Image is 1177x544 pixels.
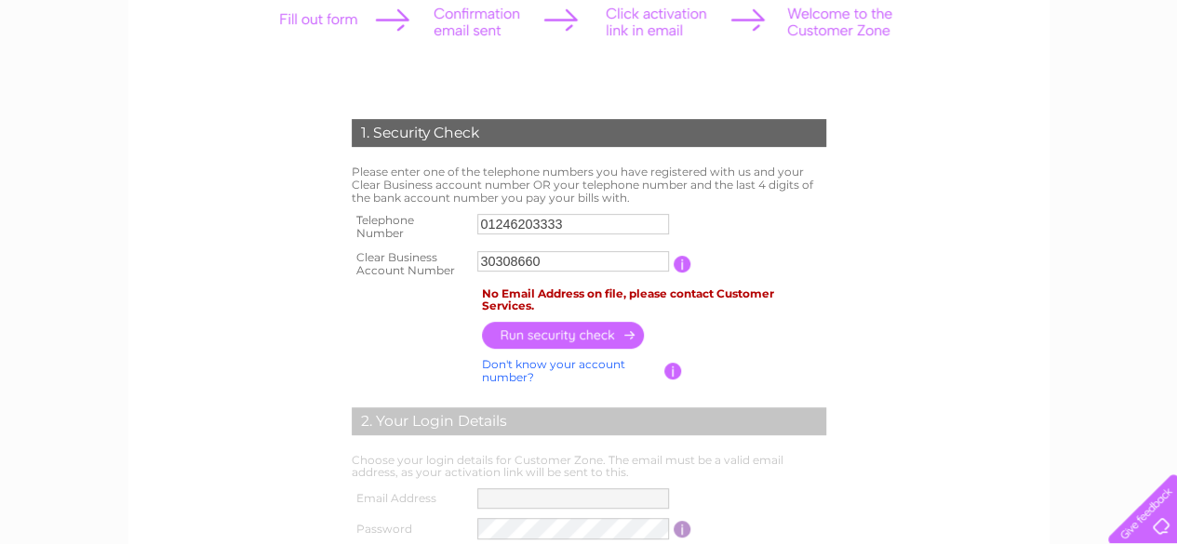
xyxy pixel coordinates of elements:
[477,283,831,318] td: No Email Address on file, please contact Customer Services.
[41,48,136,105] img: logo.png
[826,9,955,33] a: 0333 014 3131
[1120,79,1166,93] a: Contact
[963,79,1004,93] a: Energy
[916,79,952,93] a: Water
[674,521,691,537] input: Information
[347,513,474,544] th: Password
[347,161,831,208] td: Please enter one of the telephone numbers you have registered with us and your Clear Business acc...
[347,245,474,283] th: Clear Business Account Number
[352,119,826,147] div: 1. Security Check
[674,256,691,272] input: Information
[347,449,831,484] td: Choose your login details for Customer Zone. The email must be a valid email address, as your act...
[482,357,625,384] a: Don't know your account number?
[1082,79,1109,93] a: Blog
[150,10,1029,90] div: Clear Business is a trading name of Verastar Limited (registered in [GEOGRAPHIC_DATA] No. 3667643...
[1015,79,1071,93] a: Telecoms
[664,363,682,379] input: Information
[347,208,474,245] th: Telephone Number
[352,407,826,435] div: 2. Your Login Details
[347,484,474,513] th: Email Address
